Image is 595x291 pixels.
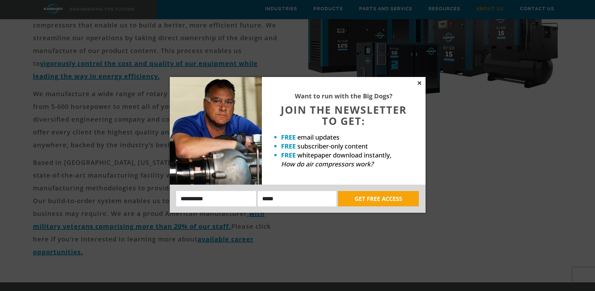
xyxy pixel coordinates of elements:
button: GET FREE ACCESS [338,191,419,206]
span: subscriber-only content [297,142,368,150]
strong: FREE [281,142,296,150]
strong: FREE [281,151,296,159]
button: Close [417,80,422,86]
input: Email [258,191,336,206]
em: How do air compressors work? [281,160,373,168]
strong: FREE [281,133,296,142]
span: email updates [297,133,340,142]
strong: Want to run with the Big Dogs? [295,92,393,100]
input: Name: [176,191,256,206]
span: whitepaper download instantly, [297,151,391,159]
span: JOIN THE NEWSLETTER TO GET: [281,103,407,128]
